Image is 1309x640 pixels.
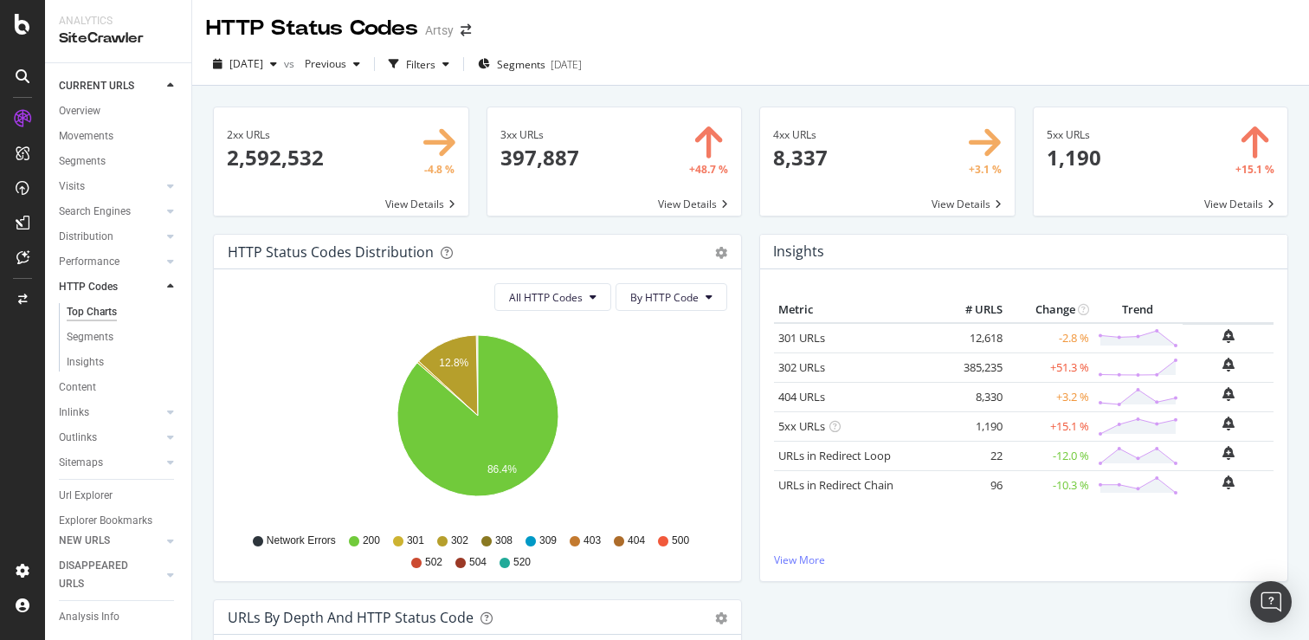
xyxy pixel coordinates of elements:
[206,14,418,43] div: HTTP Status Codes
[406,57,435,72] div: Filters
[938,297,1007,323] th: # URLS
[497,57,545,72] span: Segments
[67,303,179,321] a: Top Charts
[284,56,298,71] span: vs
[59,378,96,397] div: Content
[59,454,103,472] div: Sitemaps
[471,50,589,78] button: Segments[DATE]
[778,359,825,375] a: 302 URLs
[59,77,162,95] a: CURRENT URLS
[228,325,727,526] svg: A chart.
[715,247,727,259] div: gear
[1007,382,1093,411] td: +3.2 %
[59,102,179,120] a: Overview
[228,243,434,261] div: HTTP Status Codes Distribution
[59,404,162,422] a: Inlinks
[67,353,104,372] div: Insights
[513,555,531,570] span: 520
[228,609,474,626] div: URLs by Depth and HTTP Status Code
[59,127,179,145] a: Movements
[59,253,119,271] div: Performance
[1222,417,1235,430] div: bell-plus
[59,557,162,593] a: DISAPPEARED URLS
[59,77,134,95] div: CURRENT URLS
[1250,581,1292,623] div: Open Intercom Messenger
[407,533,424,548] span: 301
[59,14,177,29] div: Analytics
[298,50,367,78] button: Previous
[584,533,601,548] span: 403
[938,411,1007,441] td: 1,190
[59,512,152,530] div: Explorer Bookmarks
[59,429,97,447] div: Outlinks
[206,50,284,78] button: [DATE]
[616,283,727,311] button: By HTTP Code
[1007,297,1093,323] th: Change
[630,290,699,305] span: By HTTP Code
[59,532,162,550] a: NEW URLS
[59,378,179,397] a: Content
[382,50,456,78] button: Filters
[59,512,179,530] a: Explorer Bookmarks
[1222,475,1235,489] div: bell-plus
[298,56,346,71] span: Previous
[1222,358,1235,372] div: bell-plus
[494,283,611,311] button: All HTTP Codes
[229,56,263,71] span: 2025 Aug. 7th
[778,448,891,463] a: URLs in Redirect Loop
[59,487,113,505] div: Url Explorer
[59,532,110,550] div: NEW URLS
[59,278,162,296] a: HTTP Codes
[59,487,179,505] a: Url Explorer
[1093,297,1183,323] th: Trend
[487,463,517,475] text: 86.4%
[67,328,113,346] div: Segments
[778,477,893,493] a: URLs in Redirect Chain
[59,152,106,171] div: Segments
[267,533,336,548] span: Network Errors
[778,418,825,434] a: 5xx URLs
[59,454,162,472] a: Sitemaps
[59,152,179,171] a: Segments
[469,555,487,570] span: 504
[551,57,582,72] div: [DATE]
[59,228,162,246] a: Distribution
[938,352,1007,382] td: 385,235
[59,253,162,271] a: Performance
[59,178,162,196] a: Visits
[59,278,118,296] div: HTTP Codes
[425,555,442,570] span: 502
[59,404,89,422] div: Inlinks
[59,29,177,48] div: SiteCrawler
[1007,352,1093,382] td: +51.3 %
[59,608,119,626] div: Analysis Info
[715,612,727,624] div: gear
[774,553,1274,567] a: View More
[59,203,162,221] a: Search Engines
[1222,329,1235,343] div: bell-plus
[938,323,1007,353] td: 12,618
[938,441,1007,470] td: 22
[439,357,468,369] text: 12.8%
[628,533,645,548] span: 404
[363,533,380,548] span: 200
[59,608,179,626] a: Analysis Info
[451,533,468,548] span: 302
[773,240,824,263] h4: Insights
[495,533,513,548] span: 308
[1007,441,1093,470] td: -12.0 %
[67,303,117,321] div: Top Charts
[672,533,689,548] span: 500
[539,533,557,548] span: 309
[938,470,1007,500] td: 96
[509,290,583,305] span: All HTTP Codes
[774,297,938,323] th: Metric
[461,24,471,36] div: arrow-right-arrow-left
[59,102,100,120] div: Overview
[59,203,131,221] div: Search Engines
[938,382,1007,411] td: 8,330
[59,557,146,593] div: DISAPPEARED URLS
[59,228,113,246] div: Distribution
[778,389,825,404] a: 404 URLs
